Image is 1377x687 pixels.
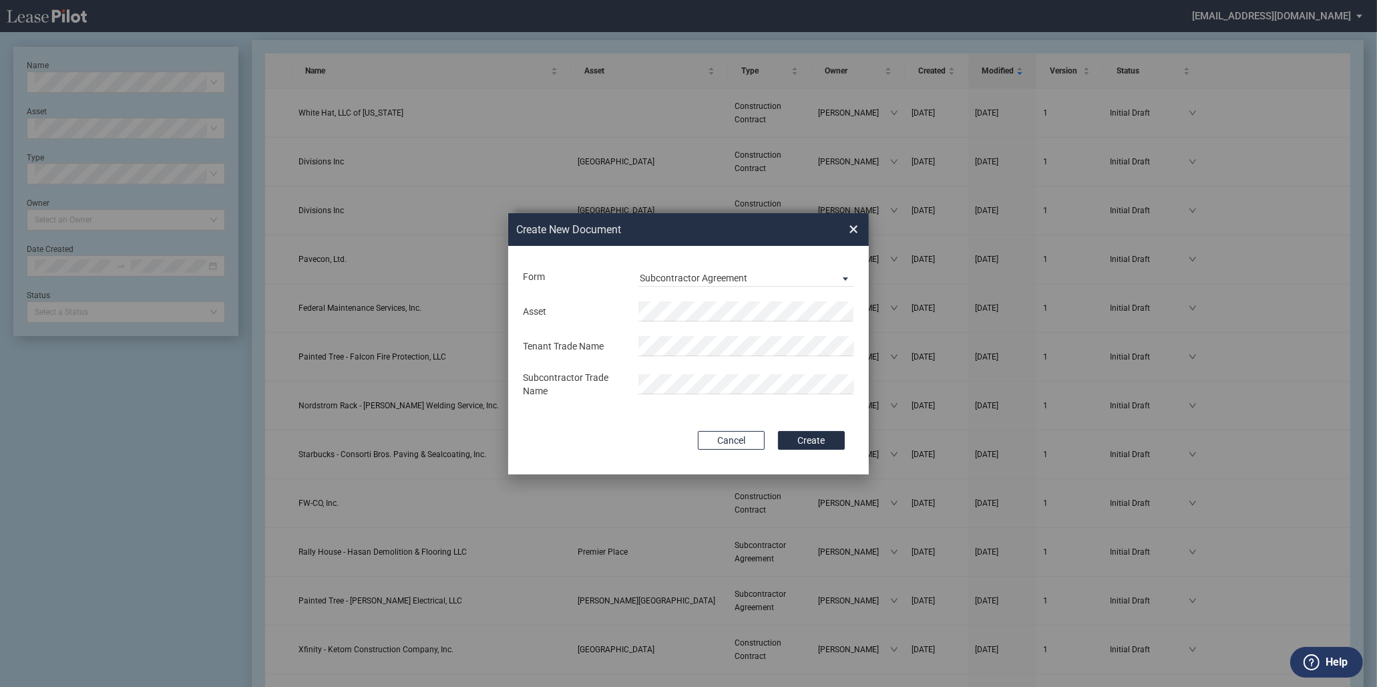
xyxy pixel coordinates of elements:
[638,336,854,356] input: Tenant Trade Name
[508,213,869,474] md-dialog: Create New ...
[516,223,801,237] h2: Create New Document
[640,273,747,283] div: Subcontractor Agreement
[778,431,845,450] button: Create
[515,372,630,398] div: Subcontractor Trade Name
[638,374,854,394] input: Subcontractor Trade Name
[515,305,630,319] div: Asset
[515,340,630,354] div: Tenant Trade Name
[698,431,765,450] button: Cancel
[849,219,858,240] span: ×
[638,267,854,287] md-select: Lease Form: Subcontractor Agreement
[1326,654,1348,671] label: Help
[515,271,630,284] div: Form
